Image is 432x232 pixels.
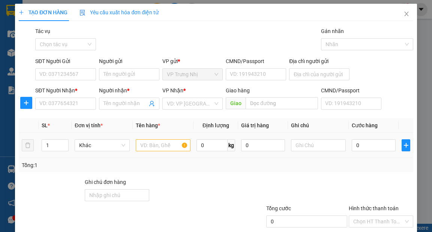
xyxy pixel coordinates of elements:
div: SĐT Người Nhận [35,86,96,95]
span: user-add [149,101,155,107]
span: VP Nhận [162,87,183,93]
span: Cước hàng [352,122,378,128]
label: Tác vụ [35,28,50,34]
span: plus [19,10,24,15]
input: Ghi chú đơn hàng [85,189,149,201]
label: Gán nhãn [321,28,344,34]
div: CMND/Passport [321,86,381,95]
div: VP gửi [162,57,223,65]
span: Khác [79,140,125,151]
span: close [403,11,409,17]
label: Ghi chú đơn hàng [85,179,126,185]
span: plus [402,142,409,148]
span: kg [228,139,235,151]
label: Hình thức thanh toán [349,205,399,211]
span: Giao [226,97,246,109]
div: Người nhận [99,86,159,95]
span: SL [42,122,48,128]
div: CMND/Passport [226,57,286,65]
div: Địa chỉ người gửi [289,57,349,65]
input: Địa chỉ của người gửi [289,68,349,80]
input: Dọc đường [246,97,318,109]
span: TẠO ĐƠN HÀNG [19,9,67,15]
div: Tổng: 1 [22,161,167,169]
button: Close [396,4,417,25]
button: delete [22,139,34,151]
span: Định lượng [202,122,229,128]
span: plus [21,100,32,106]
input: Ghi Chú [291,139,346,151]
span: Đơn vị tính [75,122,103,128]
input: 0 [241,139,285,151]
span: Tên hàng [136,122,160,128]
input: VD: Bàn, Ghế [136,139,191,151]
span: Giá trị hàng [241,122,269,128]
button: plus [20,97,32,109]
span: Giao hàng [226,87,250,93]
span: Yêu cầu xuất hóa đơn điện tử [79,9,159,15]
div: Người gửi [99,57,159,65]
img: icon [79,10,85,16]
span: Tổng cước [266,205,291,211]
th: Ghi chú [288,118,349,133]
span: VP Trưng Nhị [167,69,218,80]
div: SĐT Người Gửi [35,57,96,65]
button: plus [402,139,410,151]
